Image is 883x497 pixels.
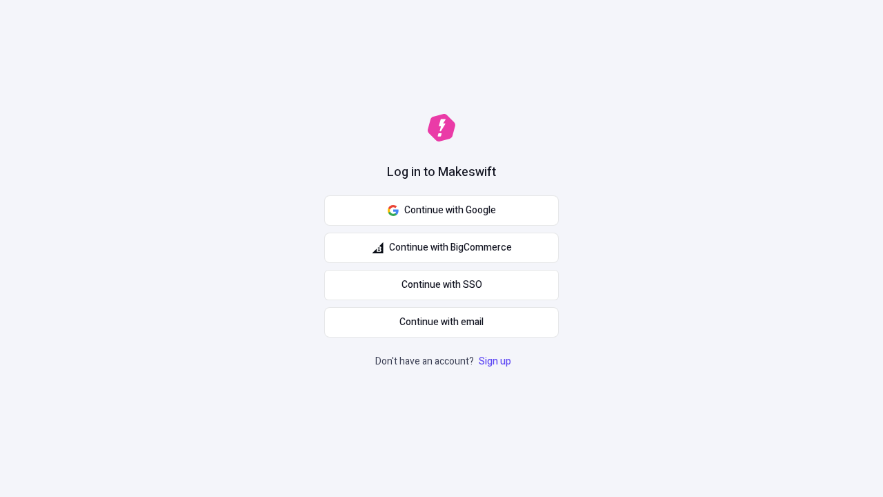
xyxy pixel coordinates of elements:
a: Sign up [476,354,514,369]
h1: Log in to Makeswift [387,164,496,182]
span: Continue with email [399,315,484,330]
button: Continue with BigCommerce [324,233,559,263]
span: Continue with BigCommerce [389,240,512,255]
button: Continue with email [324,307,559,338]
button: Continue with Google [324,195,559,226]
span: Continue with Google [404,203,496,218]
p: Don't have an account? [375,354,514,369]
a: Continue with SSO [324,270,559,300]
